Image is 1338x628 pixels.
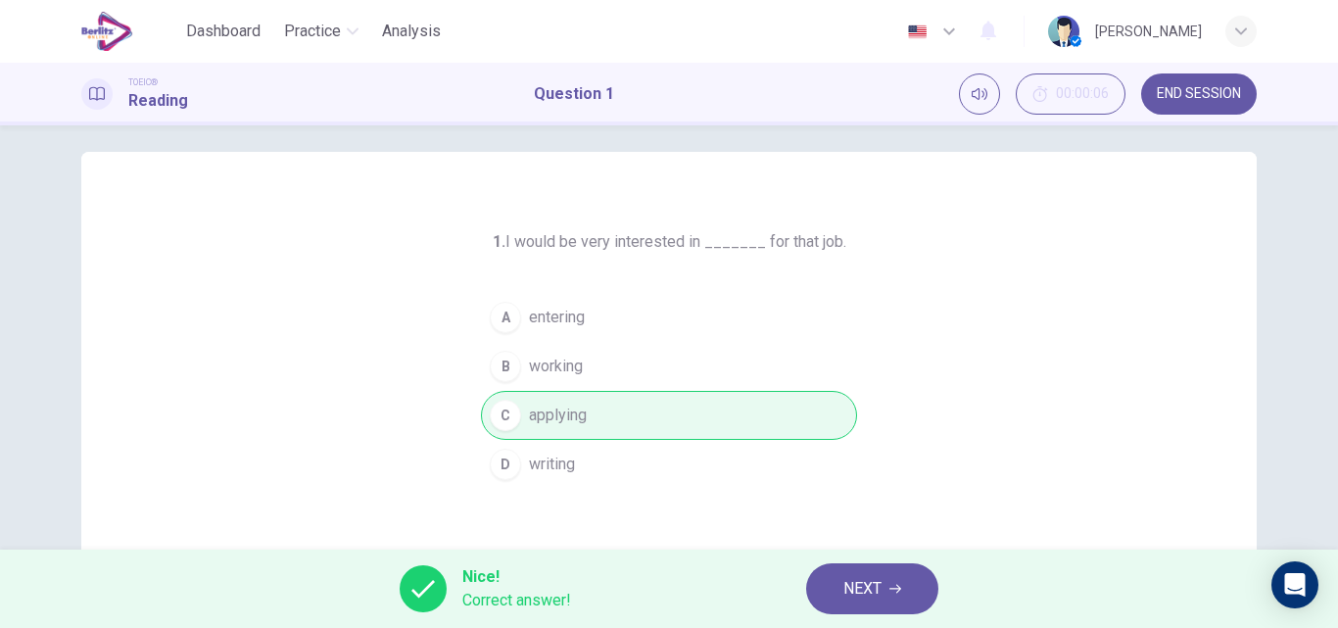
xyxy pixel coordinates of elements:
img: EduSynch logo [81,12,133,51]
span: 00:00:06 [1056,86,1109,102]
strong: 1. [493,232,505,251]
a: EduSynch logo [81,12,178,51]
button: NEXT [806,563,938,614]
button: Practice [276,14,366,49]
img: Profile picture [1048,16,1079,47]
button: Analysis [374,14,449,49]
button: END SESSION [1141,73,1257,115]
span: Correct answer! [462,589,571,612]
span: NEXT [843,575,882,603]
h1: Question 1 [534,82,614,106]
div: Mute [959,73,1000,115]
span: Practice [284,20,341,43]
span: END SESSION [1157,86,1241,102]
span: TOEIC® [128,75,158,89]
div: Open Intercom Messenger [1271,561,1318,608]
h6: I would be very interested in _______ for that job. [493,230,846,254]
span: Analysis [382,20,441,43]
button: 00:00:06 [1016,73,1125,115]
button: Dashboard [178,14,268,49]
div: [PERSON_NAME] [1095,20,1202,43]
h1: Reading [128,89,188,113]
span: Dashboard [186,20,261,43]
div: Hide [1016,73,1125,115]
img: en [905,24,930,39]
span: Nice! [462,565,571,589]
